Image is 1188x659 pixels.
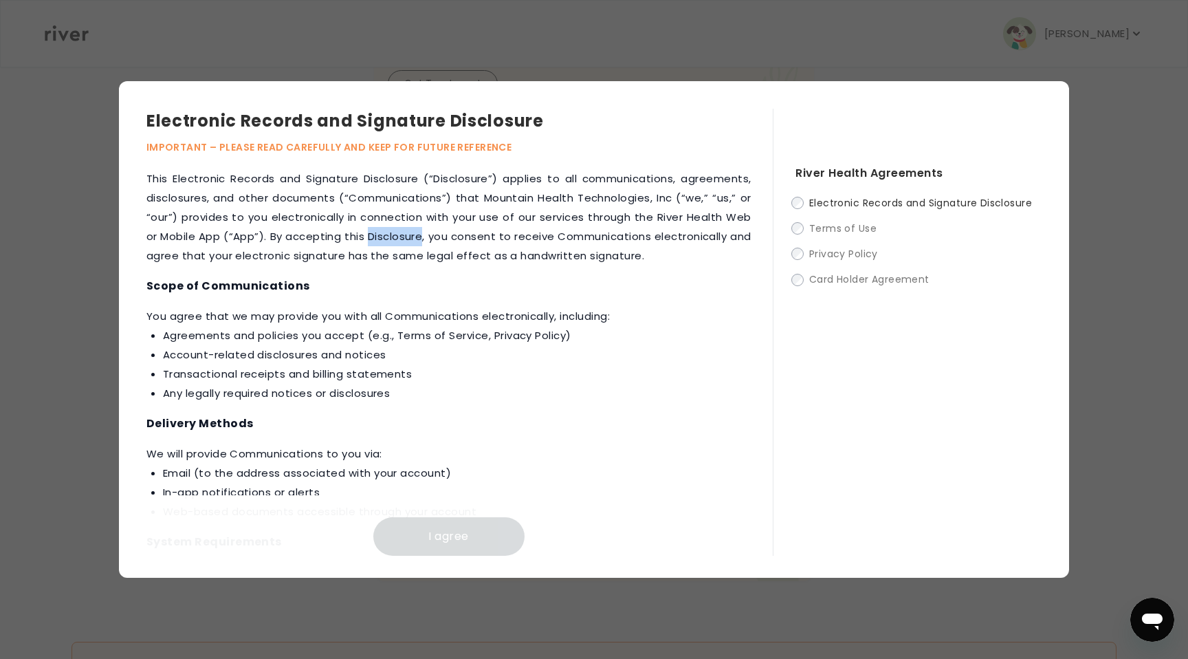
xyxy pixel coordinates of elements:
[146,444,751,521] p: ‍We will provide Communications to you via:
[146,307,751,403] p: ‍You agree that we may provide you with all Communications electronically, including:
[809,247,878,261] span: Privacy Policy
[809,196,1032,210] span: Electronic Records and Signature Disclosure
[146,139,773,155] p: IMPORTANT – PLEASE READ CAREFULLY AND KEEP FOR FUTURE REFERENCE
[809,222,877,235] span: Terms of Use
[809,273,929,287] span: Card Holder Agreement
[163,326,751,345] li: Agreements and policies you accept (e.g., Terms of Service, Privacy Policy)
[146,414,751,433] h4: Delivery Methods
[373,517,525,556] button: I agree
[163,365,751,384] li: Transactional receipts and billing statements
[163,483,751,502] li: In-app notifications or alerts
[1130,598,1174,642] iframe: Button to launch messaging window
[146,109,773,133] h3: Electronic Records and Signature Disclosure
[163,384,751,403] li: Any legally required notices or disclosures
[795,164,1042,183] h4: River Health Agreements
[163,464,751,483] li: Email (to the address associated with your account)
[163,345,751,365] li: Account-related disclosures and notices
[146,277,751,296] h4: Scope of Communications
[146,169,751,266] p: This Electronic Records and Signature Disclosure (“Disclosure”) applies to all communications, ag...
